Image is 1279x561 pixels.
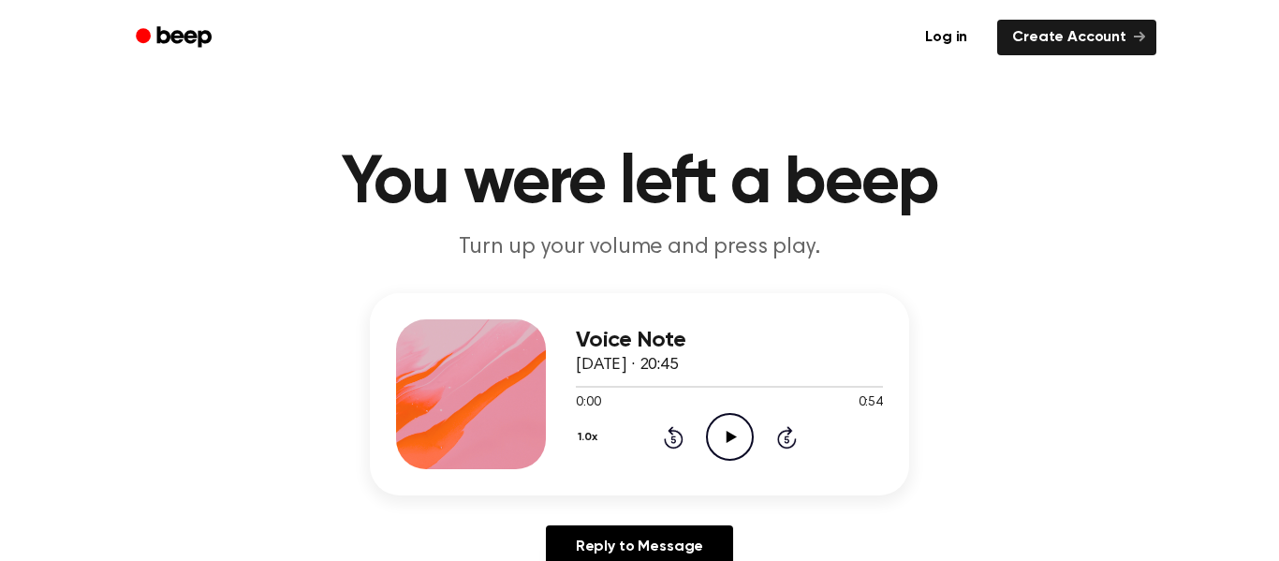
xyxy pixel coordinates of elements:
a: Beep [123,20,228,56]
a: Log in [906,16,986,59]
h1: You were left a beep [160,150,1119,217]
span: 0:00 [576,393,600,413]
h3: Voice Note [576,328,883,353]
p: Turn up your volume and press play. [280,232,999,263]
a: Create Account [997,20,1156,55]
span: 0:54 [859,393,883,413]
button: 1.0x [576,421,604,453]
span: [DATE] · 20:45 [576,357,679,374]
